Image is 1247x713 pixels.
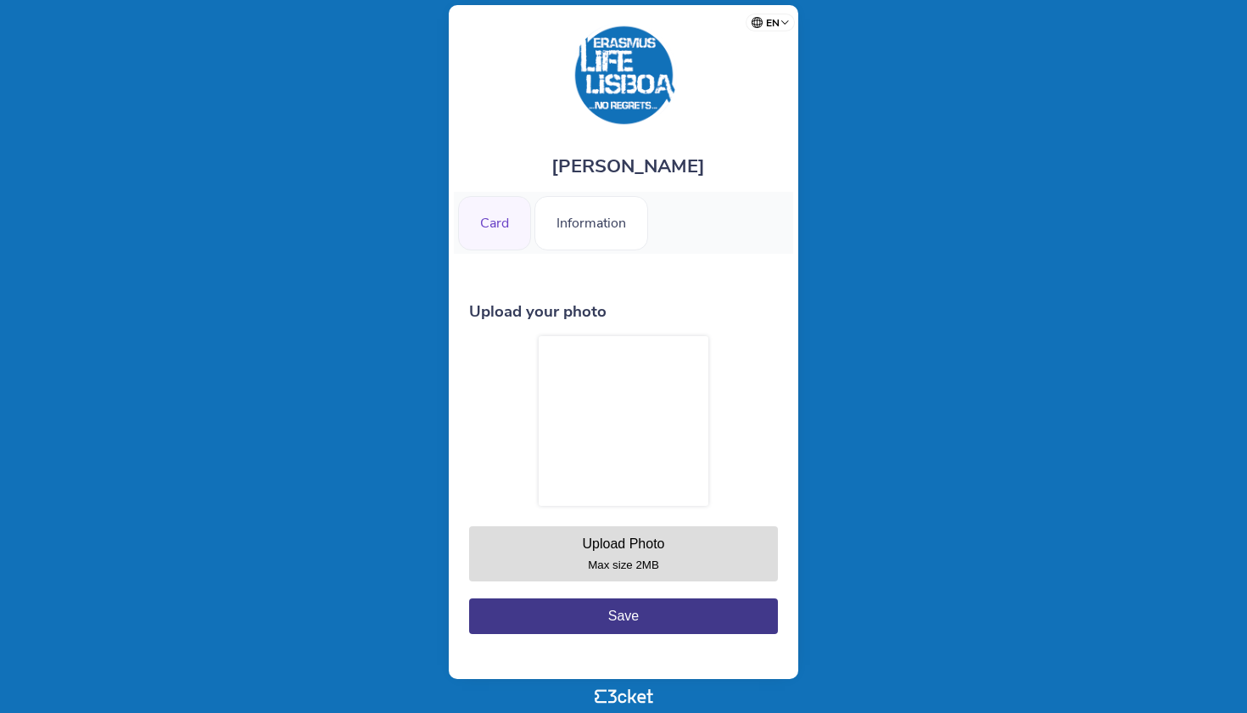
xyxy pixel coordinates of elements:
[571,22,677,128] img: Erasmus Life Lisboa Card 2025
[551,154,705,179] span: [PERSON_NAME]
[458,212,531,231] a: Card
[534,196,648,250] div: Information
[469,300,778,323] h3: Upload your photo
[588,559,659,571] small: Max size 2MB
[583,536,665,551] div: Upload Photo
[534,212,648,231] a: Information
[469,526,778,581] button: Upload Photo Max size 2MB
[458,196,531,250] div: Card
[469,598,778,634] button: Save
